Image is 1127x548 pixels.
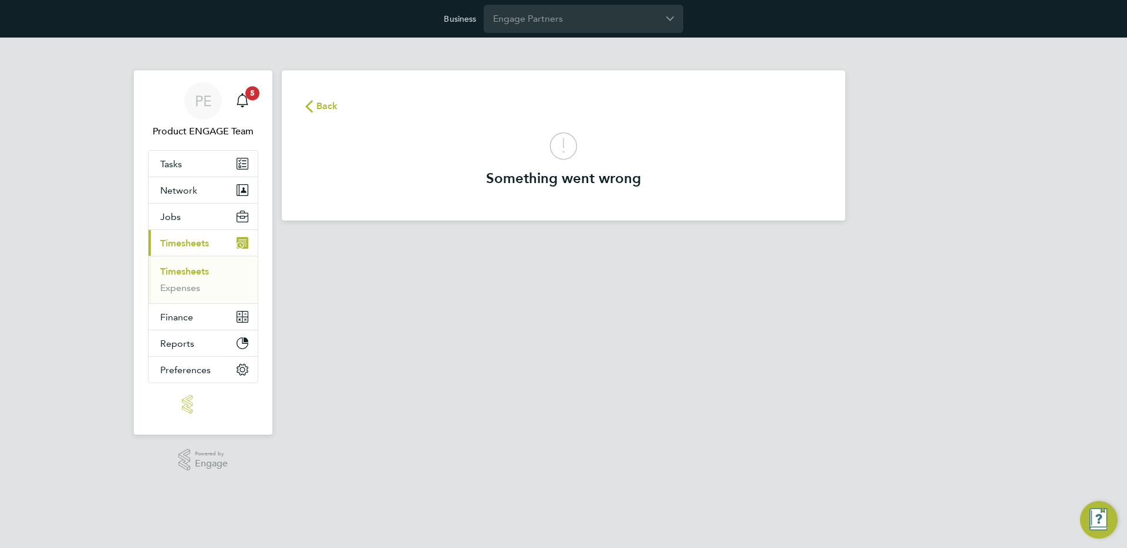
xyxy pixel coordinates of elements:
span: 5 [245,86,259,100]
a: Go to home page [148,395,258,414]
span: Timesheets [160,238,209,249]
button: Timesheets [149,230,258,256]
img: engage-logo-retina.png [182,395,224,414]
label: Business [444,13,476,24]
button: Jobs [149,204,258,229]
a: 5 [231,82,254,120]
span: Reports [160,338,194,349]
span: Finance [160,312,193,323]
a: Timesheets [160,266,209,277]
span: Powered by [195,449,228,459]
nav: Main navigation [134,70,272,435]
span: Jobs [160,211,181,222]
div: Timesheets [149,256,258,303]
span: Engage [195,459,228,469]
a: Expenses [160,282,200,293]
h3: Something went wrong [305,169,822,188]
button: Network [149,177,258,203]
button: Reports [149,330,258,356]
button: Preferences [149,357,258,383]
a: Powered byEngage [178,449,228,471]
span: Tasks [160,158,182,170]
button: Finance [149,304,258,330]
a: Tasks [149,151,258,177]
a: PEProduct ENGAGE Team [148,82,258,138]
span: Product ENGAGE Team [148,124,258,138]
button: Back [305,99,338,113]
span: Back [316,99,338,113]
button: Engage Resource Center [1080,501,1118,539]
span: Preferences [160,364,211,376]
span: Network [160,185,197,196]
span: PE [195,93,212,109]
